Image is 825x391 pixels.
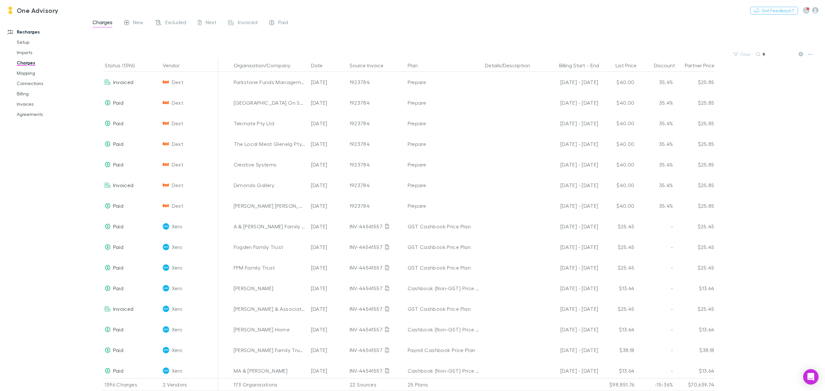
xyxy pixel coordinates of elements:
[172,154,183,175] span: Dext
[637,195,676,216] div: 35.4%
[113,141,123,147] span: Paid
[234,340,306,360] div: [PERSON_NAME] Family Trust - payroll
[676,134,714,154] div: $25.85
[654,59,683,72] button: Discount
[231,378,308,391] div: 173 Organisations
[676,299,714,319] div: $25.45
[172,237,182,257] span: Xero
[543,257,598,278] div: [DATE] - [DATE]
[637,319,676,340] div: -
[408,237,480,257] div: GST Cashbook Price Plan
[308,154,347,175] div: [DATE]
[408,72,480,92] div: Prepare
[543,278,598,299] div: [DATE] - [DATE]
[163,141,169,147] img: Dext's Logo
[676,72,714,92] div: $25.85
[676,319,714,340] div: $13.64
[598,154,637,175] div: $40.00
[347,378,405,391] div: 22 Sources
[172,72,183,92] span: Dext
[172,257,182,278] span: Xero
[598,319,637,340] div: $13.64
[730,51,755,58] button: Filter
[350,195,403,216] div: 1923784
[803,369,819,385] div: Open Intercom Messenger
[637,360,676,381] div: -
[163,264,169,271] img: Xero's Logo
[676,257,714,278] div: $25.45
[234,319,306,340] div: [PERSON_NAME] Home
[163,326,169,333] img: Xero's Logo
[543,195,598,216] div: [DATE] - [DATE]
[92,19,112,27] span: Charges
[543,340,598,360] div: [DATE] - [DATE]
[750,7,798,14] button: Got Feedback?
[543,319,598,340] div: [DATE] - [DATE]
[6,6,14,14] img: One Advisory's Logo
[238,19,257,27] span: Invoiced
[163,285,169,291] img: Xero's Logo
[637,299,676,319] div: -
[113,244,123,250] span: Paid
[408,340,480,360] div: Payroll Cashbook Price Plan
[543,216,598,237] div: [DATE] - [DATE]
[172,175,183,195] span: Dext
[543,175,598,195] div: [DATE] - [DATE]
[350,278,403,299] div: INV-44541557
[308,72,347,92] div: [DATE]
[308,195,347,216] div: [DATE]
[637,278,676,299] div: -
[113,182,134,188] span: Invoiced
[234,257,306,278] div: FPM Family Trust
[350,154,403,175] div: 1923784
[163,244,169,250] img: Xero's Logo
[637,154,676,175] div: 35.4%
[234,175,306,195] div: Dimonds Gallery
[172,195,183,216] span: Dext
[1,27,92,37] a: Recharges
[350,360,403,381] div: INV-44541557
[311,59,330,72] button: Date
[17,6,59,14] h3: One Advisory
[234,72,306,92] div: Parkstone Funds Management Pty Ltd
[172,278,182,299] span: Xero
[234,299,306,319] div: [PERSON_NAME] & Associates Pty Ltd
[308,134,347,154] div: [DATE]
[163,100,169,106] img: Dext's Logo
[350,92,403,113] div: 1923784
[10,58,92,68] a: Charges
[163,367,169,374] img: Xero's Logo
[172,299,182,319] span: Xero
[105,59,142,72] button: Status (1396)
[350,72,403,92] div: 1923784
[163,203,169,209] img: Dext's Logo
[408,154,480,175] div: Prepare
[163,347,169,353] img: Xero's Logo
[10,68,92,78] a: Mapping
[234,113,306,134] div: Tekmate Pty Ltd
[350,340,403,360] div: INV-44541557
[676,154,714,175] div: $25.85
[598,175,637,195] div: $40.00
[676,360,714,381] div: $13.64
[206,19,217,27] span: Next
[408,278,480,299] div: Cashbook (Non-GST) Price Plan
[113,203,123,209] span: Paid
[350,257,403,278] div: INV-44541557
[676,278,714,299] div: $13.64
[543,59,606,72] div: -
[172,360,182,381] span: Xero
[133,19,143,27] span: New
[637,134,676,154] div: 35.4%
[234,237,306,257] div: Fogden Family Trust
[113,285,123,291] span: Paid
[113,79,134,85] span: Invoiced
[308,216,347,237] div: [DATE]
[598,278,637,299] div: $13.64
[172,113,183,134] span: Dext
[598,195,637,216] div: $40.00
[598,237,637,257] div: $25.45
[163,161,169,168] img: Dext's Logo
[408,113,480,134] div: Prepare
[113,161,123,167] span: Paid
